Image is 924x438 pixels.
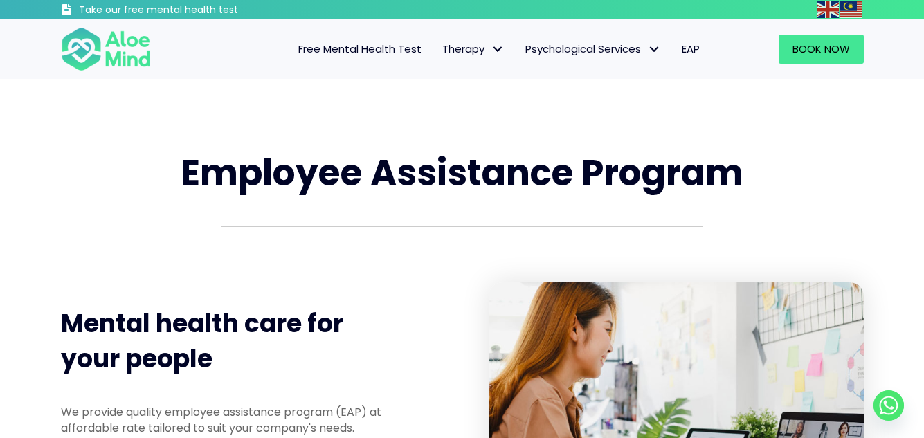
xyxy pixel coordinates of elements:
a: Book Now [779,35,864,64]
h3: Take our free mental health test [79,3,312,17]
span: Psychological Services [525,42,661,56]
img: Aloe mind Logo [61,26,151,72]
a: English [817,1,840,17]
span: Therapy: submenu [488,39,508,60]
img: en [817,1,839,18]
nav: Menu [169,35,710,64]
p: We provide quality employee assistance program (EAP) at affordable rate tailored to suit your com... [61,404,406,436]
span: Psychological Services: submenu [644,39,664,60]
span: Employee Assistance Program [181,147,743,198]
a: Whatsapp [873,390,904,421]
a: Psychological ServicesPsychological Services: submenu [515,35,671,64]
span: Book Now [792,42,850,56]
a: EAP [671,35,710,64]
a: Malay [840,1,864,17]
a: Take our free mental health test [61,3,312,19]
span: EAP [682,42,700,56]
img: ms [840,1,862,18]
a: TherapyTherapy: submenu [432,35,515,64]
span: Mental health care for your people [61,306,343,376]
span: Free Mental Health Test [298,42,422,56]
a: Free Mental Health Test [288,35,432,64]
span: Therapy [442,42,505,56]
